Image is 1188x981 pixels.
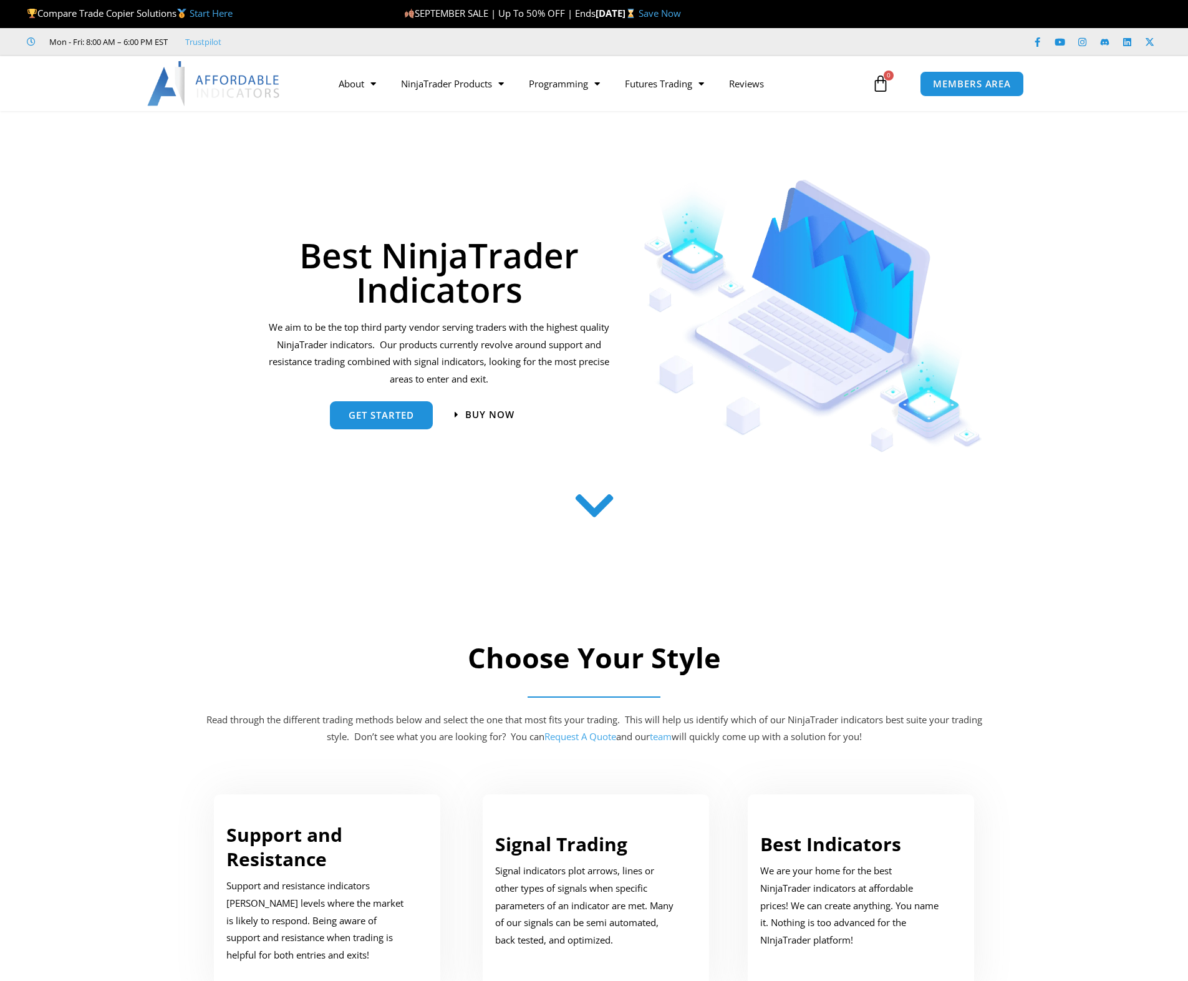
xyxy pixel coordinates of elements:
img: 🏆 [27,9,37,18]
a: Futures Trading [612,69,717,98]
h2: Choose Your Style [205,640,984,676]
a: Programming [516,69,612,98]
a: Buy now [455,410,514,419]
a: Save Now [639,7,681,19]
span: SEPTEMBER SALE | Up To 50% OFF | Ends [404,7,596,19]
span: get started [349,411,414,420]
img: 🥇 [177,9,186,18]
span: MEMBERS AREA [933,79,1011,89]
p: Read through the different trading methods below and select the one that most fits your trading. ... [205,711,984,746]
h1: Best NinjaTrader Indicators [267,238,612,306]
span: Compare Trade Copier Solutions [27,7,233,19]
span: Buy now [465,410,514,419]
a: Trustpilot [185,34,221,49]
a: Start Here [190,7,233,19]
a: Request A Quote [544,730,616,743]
a: NinjaTrader Products [389,69,516,98]
nav: Menu [326,69,869,98]
a: Support and Resistance [226,822,342,872]
a: About [326,69,389,98]
a: Signal Trading [495,831,627,857]
img: LogoAI | Affordable Indicators – NinjaTrader [147,61,281,106]
a: team [650,730,672,743]
a: Reviews [717,69,776,98]
a: Best Indicators [760,831,901,857]
p: We are your home for the best NinjaTrader indicators at affordable prices! We can create anything... [760,862,944,949]
a: get started [330,401,433,429]
span: Mon - Fri: 8:00 AM – 6:00 PM EST [46,34,168,49]
p: We aim to be the top third party vendor serving traders with the highest quality NinjaTrader indi... [267,319,612,388]
p: Signal indicators plot arrows, lines or other types of signals when specific parameters of an ind... [495,862,679,949]
a: MEMBERS AREA [920,71,1024,97]
p: Support and resistance indicators [PERSON_NAME] levels where the market is likely to respond. Bei... [226,877,410,964]
strong: [DATE] [596,7,639,19]
span: 0 [884,71,894,81]
a: 0 [853,66,908,102]
img: 🍂 [405,9,414,18]
img: ⌛ [626,9,635,18]
img: Indicators 1 | Affordable Indicators – NinjaTrader [644,180,982,452]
